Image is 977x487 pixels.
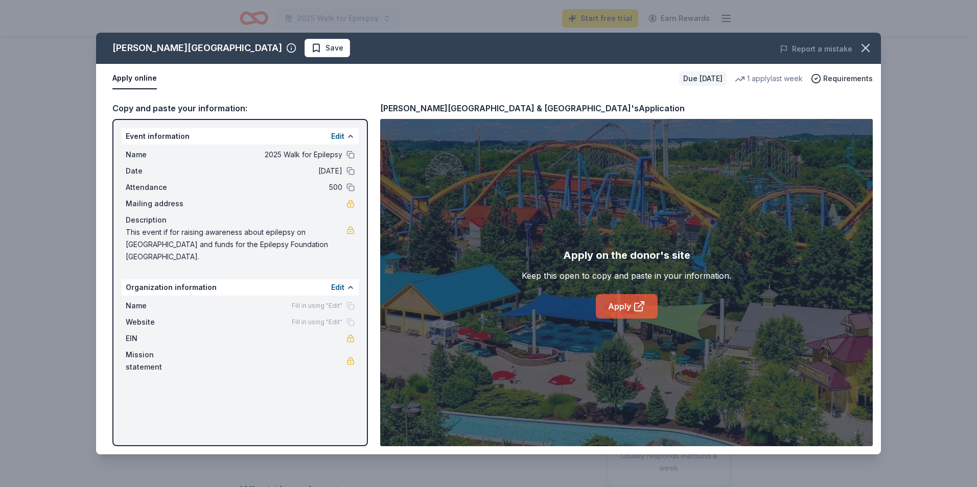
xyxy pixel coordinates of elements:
[563,247,690,263] div: Apply on the donor's site
[126,349,194,373] span: Mission statement
[780,43,852,55] button: Report a mistake
[823,72,873,85] span: Requirements
[522,270,731,282] div: Keep this open to copy and paste in your information.
[122,279,359,296] div: Organization information
[122,128,359,144] div: Event information
[126,300,194,312] span: Name
[735,72,803,85] div: 1 apply last week
[811,72,873,85] button: Requirements
[126,165,194,177] span: Date
[305,39,350,57] button: Save
[596,294,658,319] a: Apply
[292,318,342,326] span: Fill in using "Edit"
[331,281,344,294] button: Edit
[380,102,685,115] div: [PERSON_NAME][GEOGRAPHIC_DATA] & [GEOGRAPHIC_DATA]'s Application
[112,102,368,115] div: Copy and paste your information:
[292,302,342,310] span: Fill in using "Edit"
[126,149,194,161] span: Name
[126,214,355,226] div: Description
[126,226,346,263] span: This event if for raising awareness about epilepsy on [GEOGRAPHIC_DATA] and funds for the Epileps...
[679,71,727,86] div: Due [DATE]
[126,181,194,193] span: Attendance
[126,198,194,210] span: Mailing address
[194,149,342,161] span: 2025 Walk for Epilepsy
[126,316,194,328] span: Website
[126,332,194,345] span: EIN
[194,181,342,193] span: 500
[331,130,344,142] button: Edit
[325,42,343,54] span: Save
[112,40,282,56] div: [PERSON_NAME][GEOGRAPHIC_DATA]
[194,165,342,177] span: [DATE]
[112,68,157,89] button: Apply online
